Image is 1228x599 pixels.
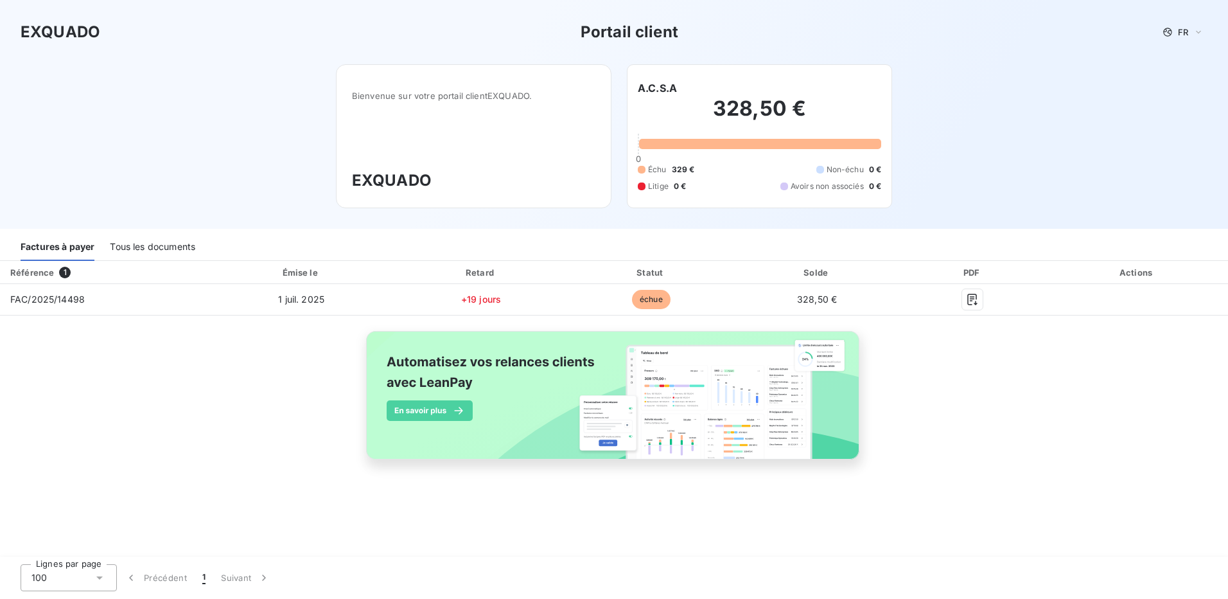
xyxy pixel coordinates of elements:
span: Échu [648,164,667,175]
span: 0 [636,154,641,164]
span: Litige [648,181,669,192]
div: Solde [738,266,897,279]
span: 1 [59,267,71,278]
span: 329 € [672,164,695,175]
span: Non-échu [827,164,864,175]
span: Bienvenue sur votre portail client EXQUADO . [352,91,595,101]
div: Actions [1049,266,1225,279]
div: PDF [902,266,1044,279]
div: Émise le [210,266,392,279]
div: Référence [10,267,54,278]
button: 1 [195,564,213,591]
span: 1 [202,571,206,584]
span: 100 [31,571,47,584]
h3: Portail client [581,21,678,44]
img: banner [355,323,873,481]
div: Statut [570,266,733,279]
span: échue [632,290,671,309]
h3: EXQUADO [21,21,100,44]
div: Factures à payer [21,234,94,261]
span: 1 juil. 2025 [278,294,324,305]
span: 0 € [674,181,686,192]
span: 0 € [869,181,881,192]
span: Avoirs non associés [791,181,864,192]
span: +19 jours [461,294,501,305]
button: Précédent [117,564,195,591]
div: Tous les documents [110,234,195,261]
div: Retard [398,266,565,279]
span: 0 € [869,164,881,175]
button: Suivant [213,564,278,591]
span: FR [1178,27,1188,37]
h3: EXQUADO [352,169,595,192]
h2: 328,50 € [638,96,881,134]
h6: A.C.S.A [638,80,677,96]
span: 328,50 € [797,294,837,305]
span: FAC/2025/14498 [10,294,85,305]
